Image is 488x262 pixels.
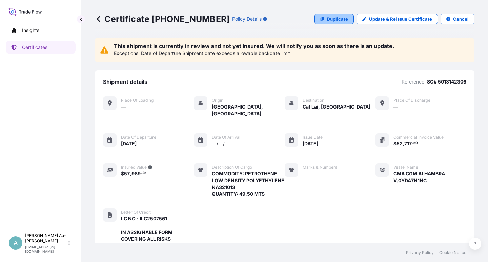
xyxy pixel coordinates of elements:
[427,78,466,85] p: SO# 5013142306
[121,140,137,147] span: [DATE]
[303,135,323,140] span: Issue Date
[393,165,418,170] span: Vessel Name
[441,14,474,24] button: Cancel
[121,171,124,176] span: $
[114,50,140,57] p: Exceptions:
[413,142,418,144] span: 50
[314,14,354,24] a: Duplicate
[6,41,76,54] a: Certificates
[369,16,432,22] p: Update & Reissue Certificate
[103,78,147,85] span: Shipment details
[22,44,47,51] p: Certificates
[404,141,412,146] span: 717
[439,250,466,255] a: Cookie Notice
[121,210,151,215] span: Letter of Credit
[357,14,438,24] a: Update & Reissue Certificate
[393,98,430,103] span: Place of discharge
[95,14,229,24] p: Certificate [PHONE_NUMBER]
[25,245,67,253] p: [EMAIL_ADDRESS][DOMAIN_NAME]
[121,103,126,110] span: —
[14,240,18,246] span: A
[141,172,142,174] span: .
[25,233,67,244] p: [PERSON_NAME] Au-[PERSON_NAME]
[406,250,434,255] a: Privacy Policy
[403,141,404,146] span: ,
[327,16,348,22] p: Duplicate
[412,142,413,144] span: .
[22,27,39,34] p: Insights
[232,16,262,22] p: Policy Details
[393,170,466,184] span: CMA CGM ALHAMBRA V.0YDA7N1NC
[393,135,444,140] span: Commercial Invoice Value
[130,171,131,176] span: ,
[114,43,394,49] p: This shipment is currently in review and not yet insured. We will notify you as soon as there is ...
[303,170,307,177] span: —
[396,141,403,146] span: 52
[393,103,398,110] span: —
[402,78,426,85] p: Reference:
[212,165,252,170] span: Description of cargo
[393,141,396,146] span: $
[142,172,146,174] span: 25
[212,170,285,197] span: COMMODITY: PETROTHENE LOW DENSITY POLYETHYLENE NA321013 QUANTITY: 49.50 MTS
[131,171,141,176] span: 989
[124,171,130,176] span: 57
[303,165,337,170] span: Marks & Numbers
[212,140,229,147] span: —/—/—
[212,135,240,140] span: Date of arrival
[6,24,76,37] a: Insights
[212,98,223,103] span: Origin
[121,98,154,103] span: Place of Loading
[303,103,370,110] span: Cat Lai, [GEOGRAPHIC_DATA]
[121,135,156,140] span: Date of departure
[453,16,469,22] p: Cancel
[121,165,147,170] span: Insured Value
[212,103,285,117] span: [GEOGRAPHIC_DATA], [GEOGRAPHIC_DATA]
[141,50,290,57] p: Date of Departure Shipment date exceeds allowable backdate limit
[303,140,318,147] span: [DATE]
[303,98,324,103] span: Destination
